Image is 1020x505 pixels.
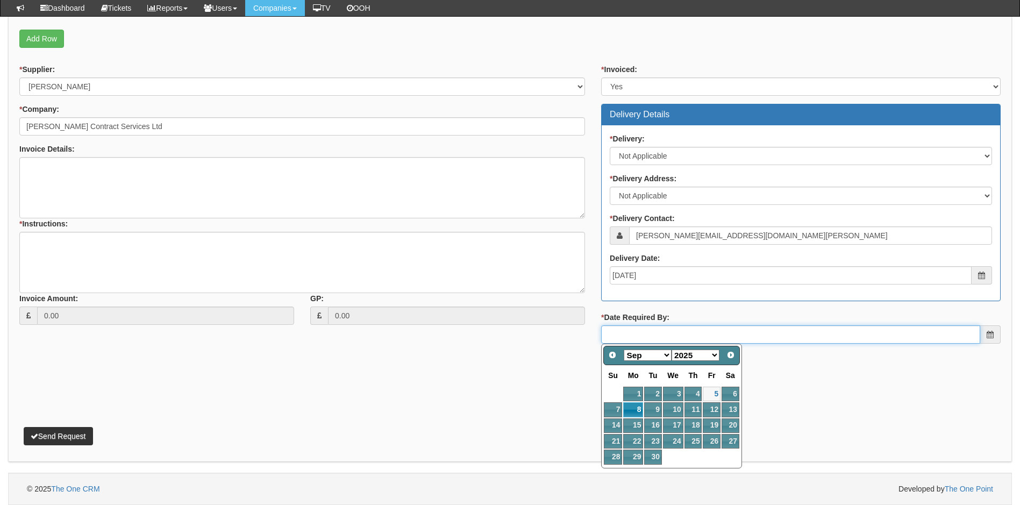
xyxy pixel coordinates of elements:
span: Friday [708,371,716,380]
label: Delivery Contact: [610,213,675,224]
a: 19 [703,418,720,433]
span: Monday [628,371,639,380]
a: Next [723,347,738,362]
a: 28 [604,450,622,464]
a: 30 [644,450,661,464]
a: 26 [703,434,720,449]
a: The One Point [945,485,993,493]
a: 8 [623,402,643,417]
a: 9 [644,402,661,417]
span: Prev [608,351,617,359]
a: 15 [623,418,643,433]
a: The One CRM [51,485,99,493]
span: Tuesday [649,371,658,380]
a: 2 [644,387,661,401]
a: 12 [703,402,720,417]
span: Thursday [689,371,698,380]
label: Company: [19,104,59,115]
label: Invoice Amount: [19,293,78,304]
a: 1 [623,387,643,401]
button: Send Request [24,427,93,445]
a: 14 [604,418,622,433]
a: 29 [623,450,643,464]
a: 20 [722,418,739,433]
span: Wednesday [667,371,679,380]
h3: Delivery Details [610,110,992,119]
a: 16 [644,418,661,433]
a: 5 [703,387,720,401]
a: 27 [722,434,739,449]
span: Sunday [608,371,618,380]
label: Delivery Address: [610,173,676,184]
a: Add Row [19,30,64,48]
span: Next [726,351,735,359]
a: 25 [684,434,702,449]
a: 3 [663,387,683,401]
a: Prev [605,347,620,362]
a: 10 [663,402,683,417]
a: 22 [623,434,643,449]
label: Invoice Details: [19,144,75,154]
label: Supplier: [19,64,55,75]
a: 23 [644,434,661,449]
label: Delivery: [610,133,645,144]
label: GP: [310,293,324,304]
label: Instructions: [19,218,68,229]
a: 13 [722,402,739,417]
label: Delivery Date: [610,253,660,264]
span: Saturday [726,371,735,380]
a: 4 [684,387,702,401]
a: 7 [604,402,622,417]
a: 11 [684,402,702,417]
span: © 2025 [27,485,100,493]
a: 21 [604,434,622,449]
span: Developed by [898,483,993,494]
a: 18 [684,418,702,433]
a: 24 [663,434,683,449]
a: 6 [722,387,739,401]
label: Invoiced: [601,64,637,75]
label: Date Required By: [601,312,669,323]
a: 17 [663,418,683,433]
